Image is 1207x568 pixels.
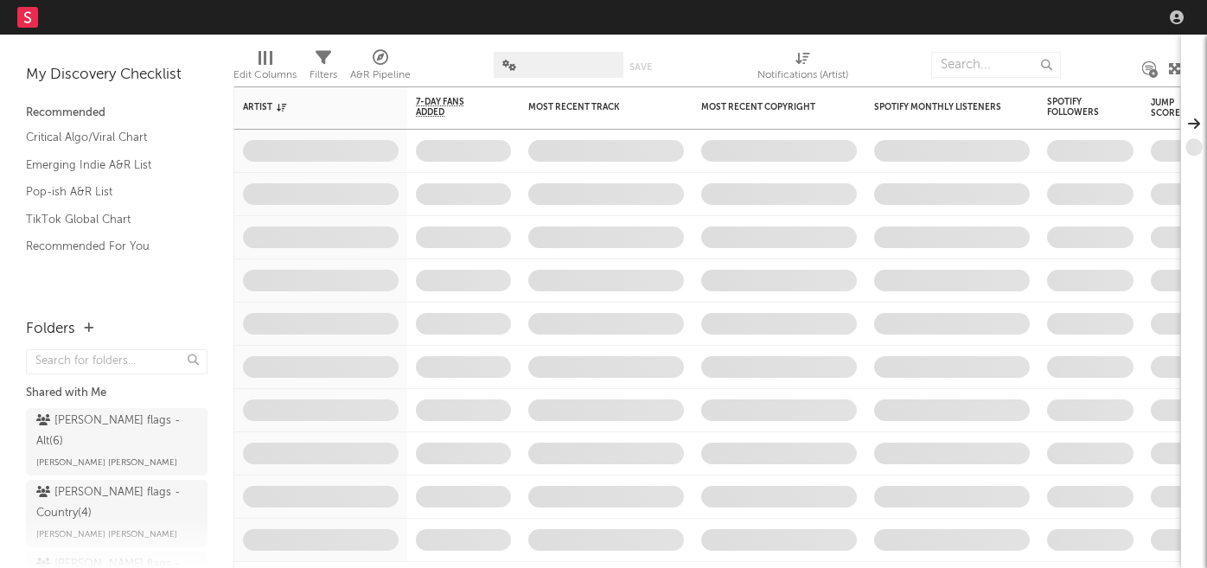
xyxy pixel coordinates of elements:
span: 7-Day Fans Added [416,97,485,118]
a: Recommended For You [26,237,190,256]
div: My Discovery Checklist [26,65,208,86]
div: Shared with Me [26,383,208,404]
span: [PERSON_NAME] [PERSON_NAME] [36,524,177,545]
div: Most Recent Track [528,102,658,112]
div: A&R Pipeline [350,65,411,86]
a: Pop-ish A&R List [26,182,190,201]
a: [PERSON_NAME] flags - Country(4)[PERSON_NAME] [PERSON_NAME] [26,480,208,547]
div: Filters [310,65,337,86]
a: TikTok Global Chart [26,210,190,229]
input: Search... [931,52,1061,78]
div: Spotify Monthly Listeners [874,102,1004,112]
a: [PERSON_NAME] flags - Alt(6)[PERSON_NAME] [PERSON_NAME] [26,408,208,475]
a: Emerging Indie A&R List [26,156,190,175]
div: [PERSON_NAME] flags - Country ( 4 ) [36,482,193,524]
a: Critical Algo/Viral Chart [26,128,190,147]
div: A&R Pipeline [350,43,411,93]
div: [PERSON_NAME] flags - Alt ( 6 ) [36,411,193,452]
div: Artist [243,102,373,112]
div: Recommended [26,103,208,124]
div: Notifications (Artist) [757,65,848,86]
div: Filters [310,43,337,93]
button: Save [629,62,652,72]
div: Edit Columns [233,43,297,93]
div: Jump Score [1151,98,1194,118]
div: Notifications (Artist) [757,43,848,93]
span: [PERSON_NAME] [PERSON_NAME] [36,452,177,473]
div: Edit Columns [233,65,297,86]
div: Spotify Followers [1047,97,1108,118]
div: Folders [26,319,75,340]
div: Most Recent Copyright [701,102,831,112]
input: Search for folders... [26,349,208,374]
